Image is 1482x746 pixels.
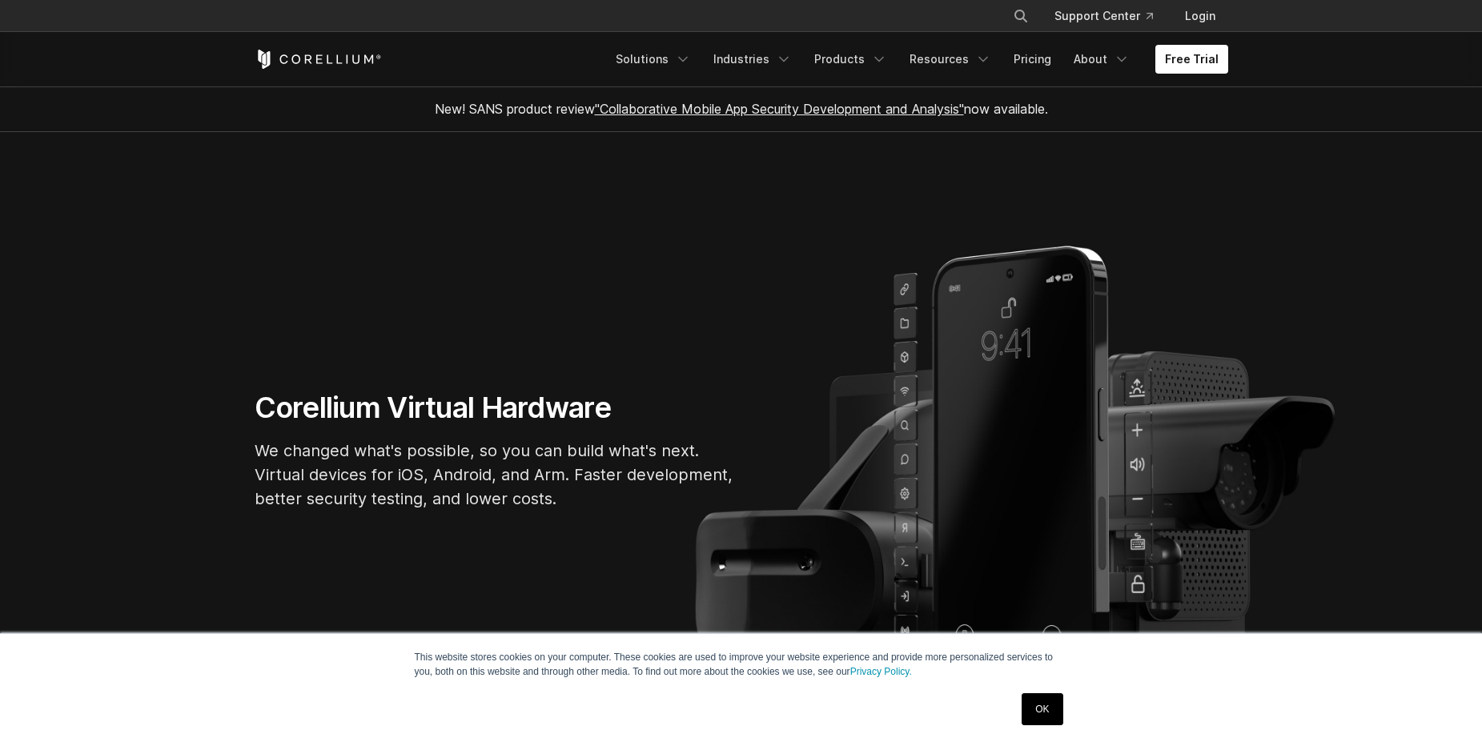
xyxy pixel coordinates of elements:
div: Navigation Menu [606,45,1228,74]
a: About [1064,45,1139,74]
a: Resources [900,45,1001,74]
a: Products [805,45,897,74]
p: We changed what's possible, so you can build what's next. Virtual devices for iOS, Android, and A... [255,439,735,511]
h1: Corellium Virtual Hardware [255,390,735,426]
a: Industries [704,45,801,74]
a: Solutions [606,45,701,74]
span: New! SANS product review now available. [435,101,1048,117]
a: Support Center [1042,2,1166,30]
a: Free Trial [1155,45,1228,74]
a: OK [1022,693,1062,725]
a: "Collaborative Mobile App Security Development and Analysis" [595,101,964,117]
a: Privacy Policy. [850,666,912,677]
button: Search [1006,2,1035,30]
p: This website stores cookies on your computer. These cookies are used to improve your website expe... [415,650,1068,679]
a: Pricing [1004,45,1061,74]
a: Login [1172,2,1228,30]
div: Navigation Menu [994,2,1228,30]
a: Corellium Home [255,50,382,69]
